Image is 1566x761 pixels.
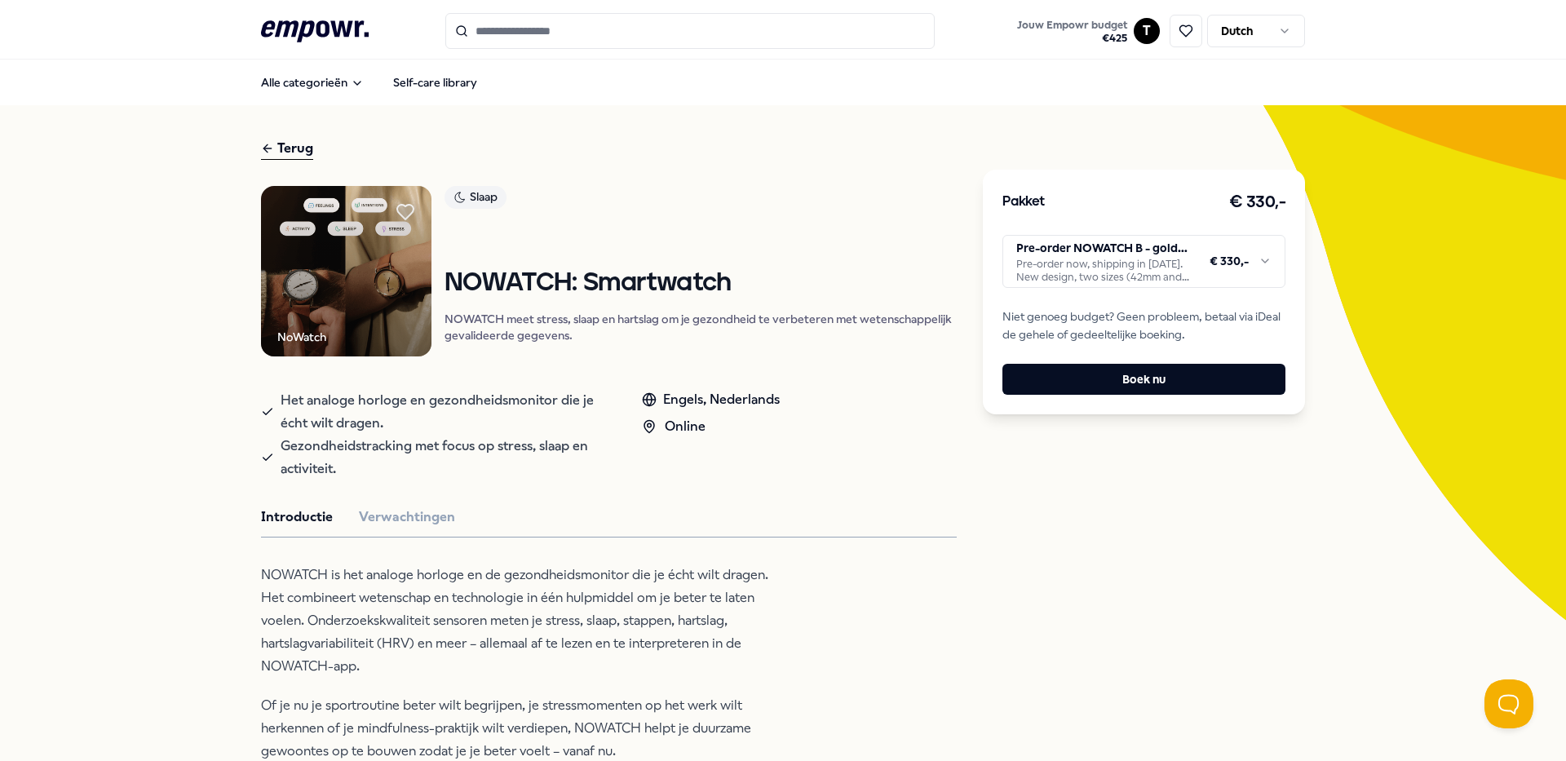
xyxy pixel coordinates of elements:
[1002,307,1285,344] span: Niet genoeg budget? Geen probleem, betaal via iDeal de gehele of gedeeltelijke boeking.
[261,564,791,678] p: NOWATCH is het analoge horloge en de gezondheidsmonitor die je écht wilt dragen. Het combineert w...
[261,138,313,160] div: Terug
[1002,192,1045,213] h3: Pakket
[1014,15,1130,48] button: Jouw Empowr budget€425
[380,66,490,99] a: Self-care library
[277,328,326,346] div: NoWatch
[1002,364,1285,395] button: Boek nu
[1017,19,1127,32] span: Jouw Empowr budget
[1484,679,1533,728] iframe: Help Scout Beacon - Open
[248,66,490,99] nav: Main
[261,507,333,528] button: Introductie
[1229,189,1286,215] h3: € 330,-
[1017,32,1127,45] span: € 425
[445,186,507,209] div: Slaap
[359,507,455,528] button: Verwachtingen
[445,13,935,49] input: Search for products, categories or subcategories
[1011,14,1134,48] a: Jouw Empowr budget€425
[281,435,609,480] span: Gezondheidstracking met focus op stress, slaap en activiteit.
[1134,18,1160,44] button: T
[642,416,780,437] div: Online
[445,269,957,298] h1: NOWATCH: Smartwatch
[281,389,609,435] span: Het analoge horloge en gezondheidsmonitor die je écht wilt dragen.
[445,311,957,343] p: NOWATCH meet stress, slaap en hartslag om je gezondheid te verbeteren met wetenschappelijk gevali...
[445,186,957,215] a: Slaap
[248,66,377,99] button: Alle categorieën
[261,186,431,356] img: Product Image
[642,389,780,410] div: Engels, Nederlands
